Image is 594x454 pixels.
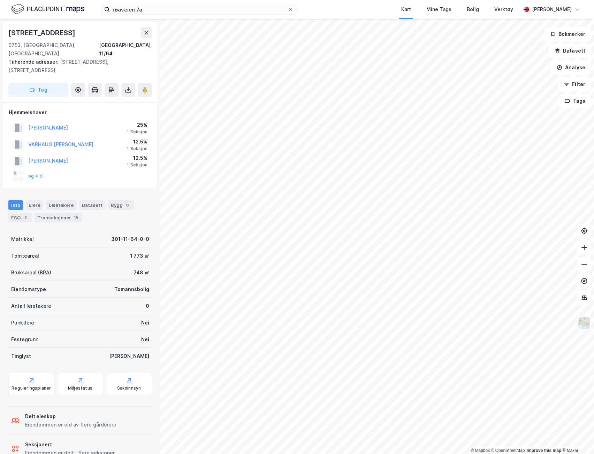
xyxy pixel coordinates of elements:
[8,58,146,75] div: [STREET_ADDRESS], [STREET_ADDRESS]
[8,41,99,58] div: 0753, [GEOGRAPHIC_DATA], [GEOGRAPHIC_DATA]
[426,5,451,14] div: Mine Tags
[8,27,77,38] div: [STREET_ADDRESS]
[79,200,105,210] div: Datasett
[8,83,68,97] button: Tag
[401,5,411,14] div: Kart
[494,5,513,14] div: Verktøy
[559,421,594,454] iframe: Chat Widget
[491,448,525,453] a: OpenStreetMap
[127,154,147,162] div: 12.5%
[8,213,32,222] div: ESG
[68,385,92,391] div: Miljøstatus
[25,421,116,429] div: Eiendommen er eid av flere gårdeiere
[549,44,591,58] button: Datasett
[532,5,572,14] div: [PERSON_NAME]
[12,385,51,391] div: Reguleringsplaner
[124,202,131,209] div: 6
[559,94,591,108] button: Tags
[11,302,51,310] div: Antall leietakere
[26,200,43,210] div: Eiere
[471,448,490,453] a: Mapbox
[114,285,149,293] div: Tomannsbolig
[25,440,115,449] div: Seksjonert
[127,129,147,135] div: 1 Seksjon
[25,412,116,421] div: Delt eieskap
[73,214,79,221] div: 15
[11,235,34,243] div: Matrikkel
[127,162,147,168] div: 1 Seksjon
[467,5,479,14] div: Bolig
[109,352,149,360] div: [PERSON_NAME]
[11,268,51,277] div: Bruksareal (BRA)
[11,285,46,293] div: Eiendomstype
[22,214,29,221] div: 2
[141,335,149,344] div: Nei
[9,108,152,117] div: Hjemmelshaver
[99,41,152,58] div: [GEOGRAPHIC_DATA], 11/64
[551,61,591,75] button: Analyse
[134,268,149,277] div: 748 ㎡
[558,77,591,91] button: Filter
[108,200,134,210] div: Bygg
[11,252,39,260] div: Tomteareal
[544,27,591,41] button: Bokmerker
[141,319,149,327] div: Nei
[127,121,147,129] div: 25%
[11,352,31,360] div: Tinglyst
[35,213,82,222] div: Transaksjoner
[11,319,34,327] div: Punktleie
[127,138,147,146] div: 12.5%
[11,335,38,344] div: Festegrunn
[117,385,141,391] div: Saksinnsyn
[527,448,561,453] a: Improve this map
[8,200,23,210] div: Info
[578,316,591,329] img: Z
[110,4,288,15] input: Søk på adresse, matrikkel, gårdeiere, leietakere eller personer
[127,146,147,151] div: 1 Seksjon
[111,235,149,243] div: 301-11-64-0-0
[146,302,149,310] div: 0
[46,200,76,210] div: Leietakere
[130,252,149,260] div: 1 773 ㎡
[559,421,594,454] div: Kontrollprogram for chat
[8,59,60,65] span: Tilhørende adresser:
[11,3,84,15] img: logo.f888ab2527a4732fd821a326f86c7f29.svg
